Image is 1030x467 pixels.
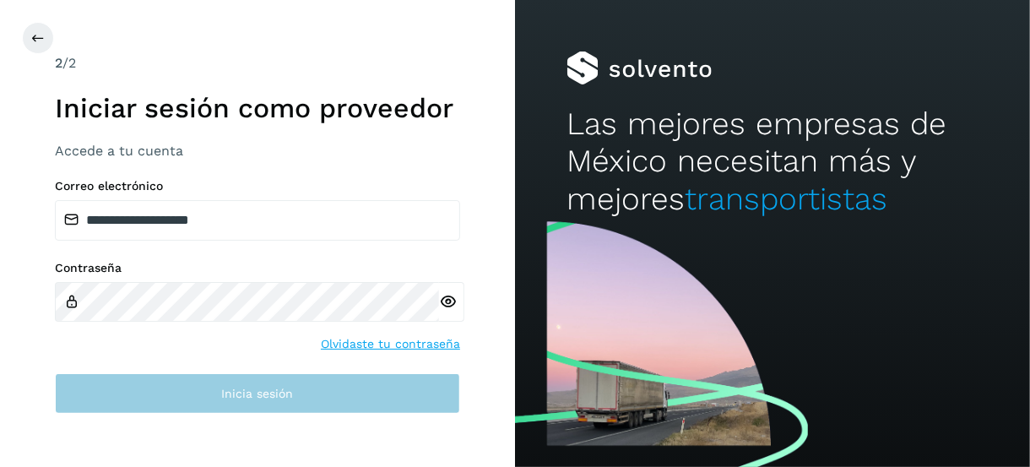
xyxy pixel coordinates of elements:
[55,55,62,71] span: 2
[566,106,979,218] h2: Las mejores empresas de México necesitan más y mejores
[685,181,887,217] span: transportistas
[55,179,460,193] label: Correo electrónico
[222,388,294,399] span: Inicia sesión
[55,92,460,124] h1: Iniciar sesión como proveedor
[55,261,460,275] label: Contraseña
[55,373,460,414] button: Inicia sesión
[321,335,460,353] a: Olvidaste tu contraseña
[55,53,460,73] div: /2
[55,143,460,159] h3: Accede a tu cuenta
